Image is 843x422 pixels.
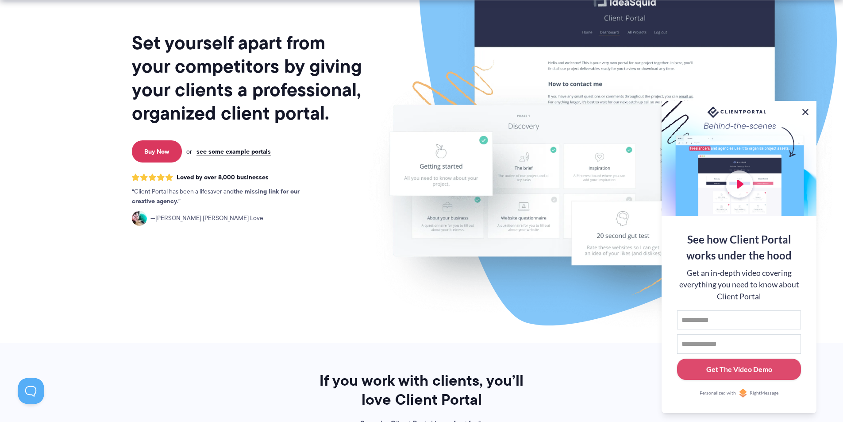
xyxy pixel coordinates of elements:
[196,147,271,155] a: see some example portals
[18,378,44,404] iframe: Toggle Customer Support
[677,232,801,263] div: See how Client Portal works under the hood
[677,359,801,380] button: Get The Video Demo
[677,389,801,398] a: Personalized withRightMessage
[150,213,263,223] span: [PERSON_NAME] [PERSON_NAME] Love
[186,147,192,155] span: or
[700,390,736,397] span: Personalized with
[677,267,801,302] div: Get an in-depth video covering everything you need to know about Client Portal
[706,364,772,375] div: Get The Video Demo
[750,390,778,397] span: RightMessage
[132,140,182,163] a: Buy Now
[132,187,318,206] p: Client Portal has been a lifesaver and .
[132,186,300,206] strong: the missing link for our creative agency
[739,389,747,398] img: Personalized with RightMessage
[308,371,536,409] h2: If you work with clients, you’ll love Client Portal
[132,31,364,125] h1: Set yourself apart from your competitors by giving your clients a professional, organized client ...
[177,174,269,181] span: Loved by over 8,000 businesses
